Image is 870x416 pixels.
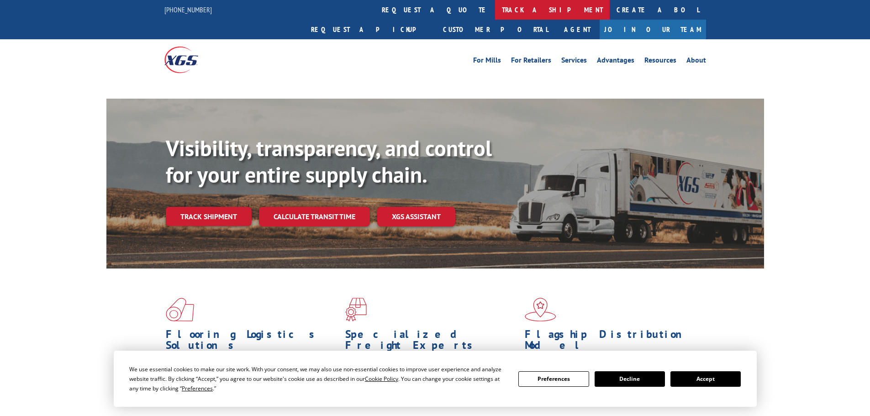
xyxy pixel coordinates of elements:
[525,298,556,321] img: xgs-icon-flagship-distribution-model-red
[129,364,507,393] div: We use essential cookies to make our site work. With your consent, we may also use non-essential ...
[345,298,367,321] img: xgs-icon-focused-on-flooring-red
[600,20,706,39] a: Join Our Team
[686,57,706,67] a: About
[304,20,436,39] a: Request a pickup
[259,207,370,226] a: Calculate transit time
[511,57,551,67] a: For Retailers
[166,298,194,321] img: xgs-icon-total-supply-chain-intelligence-red
[644,57,676,67] a: Resources
[555,20,600,39] a: Agent
[377,207,455,226] a: XGS ASSISTANT
[525,329,697,355] h1: Flagship Distribution Model
[166,207,252,226] a: Track shipment
[595,371,665,387] button: Decline
[473,57,501,67] a: For Mills
[597,57,634,67] a: Advantages
[670,371,741,387] button: Accept
[114,351,757,407] div: Cookie Consent Prompt
[518,371,589,387] button: Preferences
[365,375,398,383] span: Cookie Policy
[166,329,338,355] h1: Flooring Logistics Solutions
[164,5,212,14] a: [PHONE_NUMBER]
[166,134,492,189] b: Visibility, transparency, and control for your entire supply chain.
[182,384,213,392] span: Preferences
[561,57,587,67] a: Services
[436,20,555,39] a: Customer Portal
[345,329,518,355] h1: Specialized Freight Experts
